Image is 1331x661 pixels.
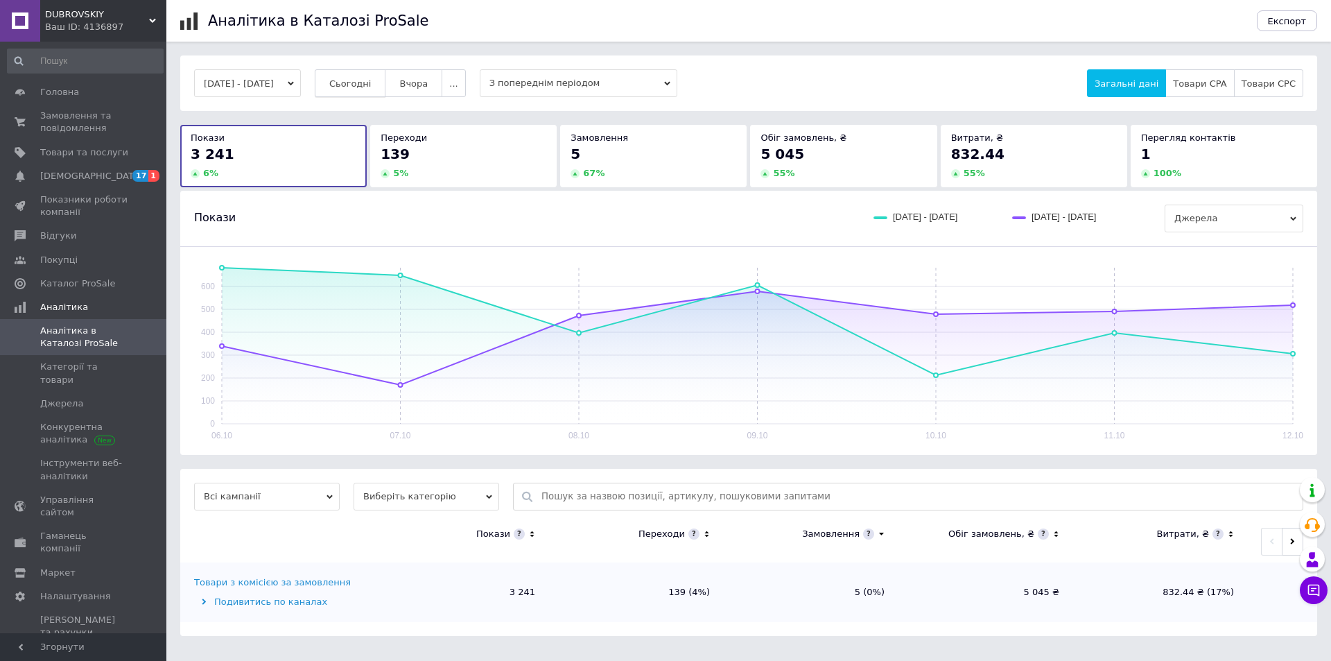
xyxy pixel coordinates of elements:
span: Категорії та товари [40,361,128,386]
div: Замовлення [802,528,860,540]
span: Маркет [40,567,76,579]
button: Товари CPA [1165,69,1234,97]
span: Виберіть категорію [354,483,499,510]
span: Покупці [40,254,78,266]
span: Покази [194,210,236,225]
text: 100 [201,396,215,406]
span: З попереднім періодом [480,69,677,97]
button: Товари CPC [1234,69,1303,97]
span: 5 [571,146,580,162]
text: 400 [201,327,215,337]
span: Гаманець компанії [40,530,128,555]
span: Показники роботи компанії [40,194,128,218]
text: 300 [201,350,215,360]
text: 09.10 [747,431,767,440]
text: 0 [210,419,215,429]
span: Товари CPA [1173,78,1226,89]
button: Загальні дані [1087,69,1166,97]
text: 06.10 [211,431,232,440]
span: Загальні дані [1095,78,1158,89]
span: [DEMOGRAPHIC_DATA] [40,170,143,182]
div: Подивитись по каналах [194,596,371,608]
div: Покази [476,528,510,540]
span: Експорт [1268,16,1307,26]
span: Каталог ProSale [40,277,115,290]
div: Витрати, ₴ [1156,528,1209,540]
button: ... [442,69,465,97]
text: 12.10 [1282,431,1303,440]
text: 500 [201,304,215,314]
span: Вчора [399,78,428,89]
span: Замовлення та повідомлення [40,110,128,135]
text: 600 [201,282,215,291]
span: Відгуки [40,230,76,242]
span: 1 [148,170,159,182]
span: 1 [1141,146,1151,162]
input: Пошук за назвою позиції, артикулу, пошуковими запитами [541,483,1296,510]
text: 10.10 [925,431,946,440]
h1: Аналітика в Каталозі ProSale [208,12,428,29]
text: 200 [201,373,215,383]
button: Вчора [385,69,442,97]
td: 5 045 ₴ [898,563,1073,622]
span: ... [449,78,458,89]
span: 17 [132,170,148,182]
span: 832.44 [951,146,1004,162]
span: Сьогодні [329,78,372,89]
span: Інструменти веб-аналітики [40,457,128,482]
span: Всі кампанії [194,483,340,510]
div: Обіг замовлень, ₴ [948,528,1034,540]
span: Витрати, ₴ [951,132,1004,143]
button: Експорт [1257,10,1318,31]
span: Джерела [1165,205,1303,232]
button: Чат з покупцем [1300,576,1328,604]
span: Аналітика в Каталозі ProSale [40,325,128,350]
text: 11.10 [1104,431,1124,440]
div: Товари з комісією за замовлення [194,576,351,589]
span: 67 % [583,168,604,178]
span: Обіг замовлень, ₴ [760,132,846,143]
td: 5 (0%) [724,563,898,622]
span: 6 % [203,168,218,178]
span: Джерела [40,397,83,410]
div: Переходи [638,528,685,540]
span: Управління сайтом [40,494,128,519]
span: Конкурентна аналітика [40,421,128,446]
span: Товари та послуги [40,146,128,159]
span: Налаштування [40,590,111,603]
span: Товари CPC [1242,78,1296,89]
button: Сьогодні [315,69,386,97]
span: 5 % [393,168,408,178]
td: 832.44 ₴ (17%) [1073,563,1248,622]
span: 55 % [773,168,794,178]
span: Замовлення [571,132,628,143]
span: DUBROVSKIY [45,8,149,21]
div: Ваш ID: 4136897 [45,21,166,33]
span: Перегляд контактів [1141,132,1236,143]
span: 5 045 [760,146,804,162]
span: 55 % [964,168,985,178]
span: Головна [40,86,79,98]
text: 07.10 [390,431,410,440]
span: Аналітика [40,301,88,314]
span: 3 241 [191,146,234,162]
span: 139 [381,146,410,162]
span: Переходи [381,132,427,143]
td: 139 (4%) [549,563,724,622]
span: Покази [191,132,225,143]
td: 3 241 [374,563,549,622]
input: Пошук [7,49,164,74]
span: 100 % [1154,168,1181,178]
text: 08.10 [568,431,589,440]
button: [DATE] - [DATE] [194,69,301,97]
